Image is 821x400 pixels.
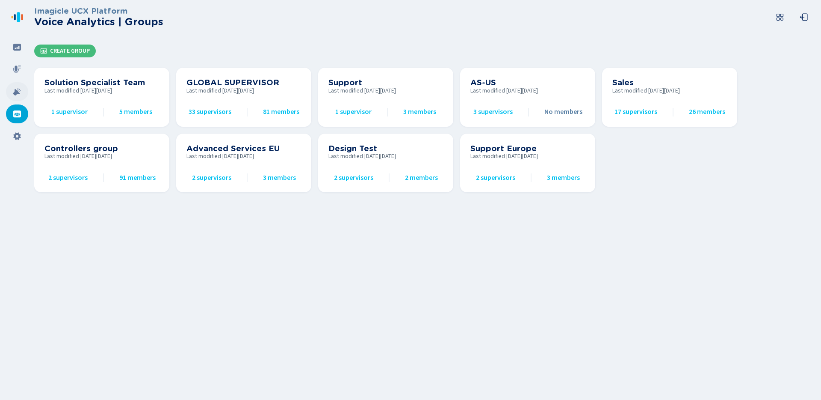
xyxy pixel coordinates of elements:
[470,87,585,94] span: Last modified [DATE][DATE]
[186,153,301,160] span: Last modified [DATE][DATE]
[614,108,657,116] span: 17 supervisors
[34,6,163,16] h3: Imagicle UCX Platform
[189,108,231,116] span: 33 supervisors
[48,174,88,182] span: 2 supervisors
[6,38,28,57] div: Dashboard
[186,144,301,153] h3: Advanced Services EU
[334,174,373,182] span: 2 supervisors
[6,104,28,123] div: Groups
[6,127,28,146] div: Settings
[44,78,159,87] h3: Solution Specialist Team
[800,13,808,21] svg: box-arrow-left
[473,108,513,116] span: 3 supervisors
[328,144,443,153] h3: Design Test
[119,108,152,116] span: 5 members
[689,108,725,116] span: 26 members
[40,48,47,54] svg: groups
[13,87,21,96] svg: alarm-filled
[612,87,727,94] span: Last modified [DATE][DATE]
[328,87,443,94] span: Last modified [DATE][DATE]
[612,78,727,87] h3: Sales
[50,48,90,54] span: Create Group
[6,60,28,79] div: Recordings
[34,45,96,57] button: Create Group
[470,144,585,153] h3: Support Europe
[328,78,443,87] h3: Support
[544,108,582,116] span: No members
[405,174,438,182] span: 2 members
[13,110,21,118] svg: groups-filled
[13,43,21,51] svg: dashboard-filled
[328,153,443,160] span: Last modified [DATE][DATE]
[34,16,163,28] h2: Voice Analytics | Groups
[186,87,301,94] span: Last modified [DATE][DATE]
[44,153,159,160] span: Last modified [DATE][DATE]
[470,153,585,160] span: Last modified [DATE][DATE]
[6,82,28,101] div: Alarms
[51,108,88,116] span: 1 supervisor
[186,78,301,87] h3: GLOBAL SUPERVISOR
[335,108,372,116] span: 1 supervisor
[547,174,580,182] span: 3 members
[44,87,159,94] span: Last modified [DATE][DATE]
[13,65,21,74] svg: mic-fill
[476,174,515,182] span: 2 supervisors
[263,108,299,116] span: 81 members
[470,78,585,87] h3: AS-US
[403,108,436,116] span: 3 members
[192,174,231,182] span: 2 supervisors
[44,144,159,153] h3: Controllers group
[119,174,156,182] span: 91 members
[263,174,296,182] span: 3 members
